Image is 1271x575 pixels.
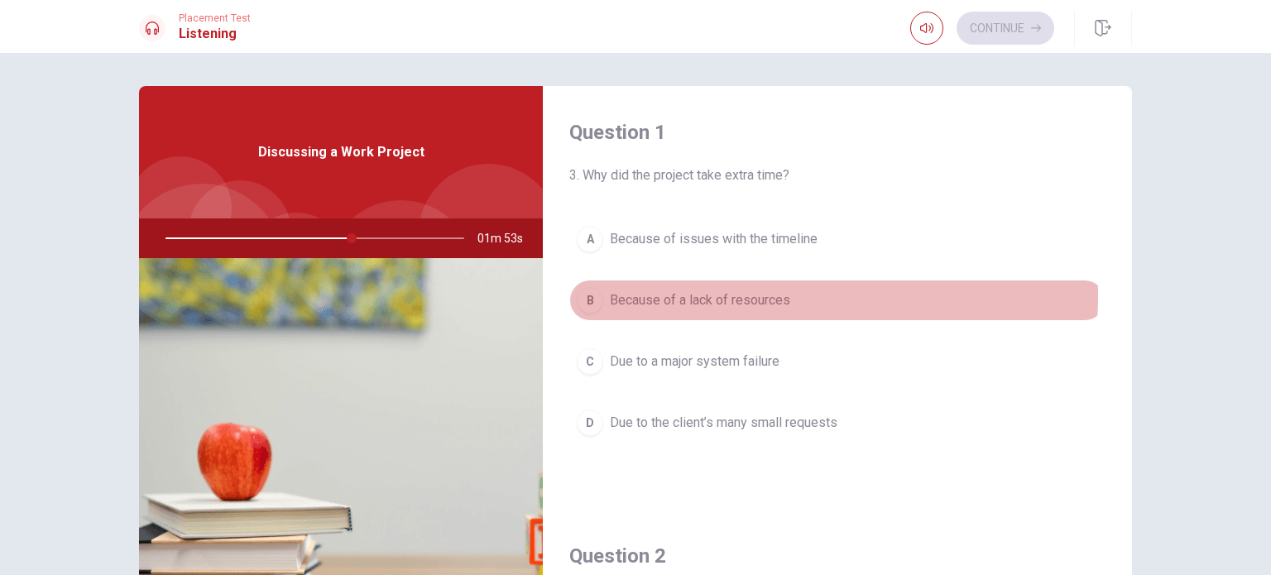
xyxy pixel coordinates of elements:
[569,543,1106,569] h4: Question 2
[569,218,1106,260] button: ABecause of issues with the timeline
[577,287,603,314] div: B
[179,24,251,44] h1: Listening
[577,410,603,436] div: D
[610,413,837,433] span: Due to the client’s many small requests
[577,226,603,252] div: A
[569,280,1106,321] button: BBecause of a lack of resources
[258,142,424,162] span: Discussing a Work Project
[577,348,603,375] div: C
[610,290,790,310] span: Because of a lack of resources
[477,218,536,258] span: 01m 53s
[569,119,1106,146] h4: Question 1
[179,12,251,24] span: Placement Test
[569,341,1106,382] button: CDue to a major system failure
[569,165,1106,185] span: 3. Why did the project take extra time?
[610,352,779,371] span: Due to a major system failure
[569,402,1106,443] button: DDue to the client’s many small requests
[610,229,818,249] span: Because of issues with the timeline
